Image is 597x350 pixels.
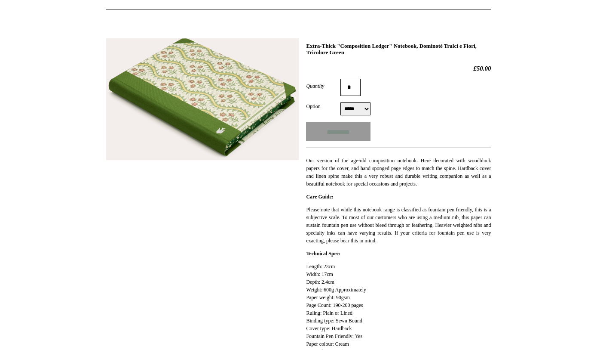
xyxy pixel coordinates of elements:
[306,43,491,56] h1: Extra-Thick "Composition Ledger" Notebook, Dominoté Tralci e Fiori, Tricolore Green
[306,206,491,245] p: Please note that while this notebook range is classified as fountain pen friendly, this is a subj...
[306,157,491,188] p: Our version of the age-old composition notebook. Here decorated with woodblock papers for the cov...
[306,65,491,72] h2: £50.00
[106,38,299,161] img: Extra-Thick "Composition Ledger" Notebook, Dominoté Tralci e Fiori, Tricolore Green
[306,251,340,257] strong: Technical Spec:
[306,82,340,90] label: Quantity
[306,102,340,110] label: Option
[306,194,333,200] strong: Care Guide:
